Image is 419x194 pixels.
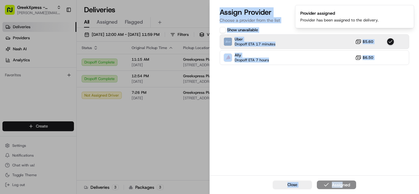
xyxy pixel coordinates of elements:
[46,95,48,100] span: •
[21,65,78,70] div: We're available if you need us!
[12,120,47,127] span: Knowledge Base
[220,17,409,23] p: Choose a provider from the list
[273,181,312,189] button: Close
[61,135,74,140] span: Pylon
[227,27,258,33] label: Show unavailable
[21,59,101,65] div: Start new chat
[6,25,112,34] p: Welcome 👋
[224,38,232,46] img: Uber
[6,59,17,70] img: 1736555255976-a54dd68f-1ca7-489b-9aae-adbdc363a1c4
[6,89,16,99] img: Regen Pajulas
[235,37,275,42] span: Uber
[235,53,269,58] span: Ally
[355,39,373,45] button: $5.60
[4,118,49,129] a: 📗Knowledge Base
[16,40,101,46] input: Clear
[43,135,74,140] a: Powered byPylon
[220,7,409,17] h2: Assign Provider
[19,95,45,100] span: Regen Pajulas
[104,60,112,68] button: Start new chat
[52,121,57,126] div: 💻
[49,95,62,100] span: [DATE]
[12,95,17,100] img: 1736555255976-a54dd68f-1ca7-489b-9aae-adbdc363a1c4
[300,17,379,23] div: Provider has been assigned to the delivery.
[235,58,269,63] span: Dropoff ETA 7 hours
[355,55,373,61] button: $6.50
[6,80,39,85] div: Past conversations
[300,10,379,16] div: Provider assigned
[224,54,232,62] img: Ally
[49,118,101,129] a: 💻API Documentation
[363,55,373,60] span: $6.50
[287,182,297,188] span: Close
[6,6,18,18] img: Nash
[6,121,11,126] div: 📗
[58,120,98,127] span: API Documentation
[363,39,373,44] span: $5.60
[95,78,112,86] button: See all
[235,42,275,47] span: Dropoff ETA 17 minutes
